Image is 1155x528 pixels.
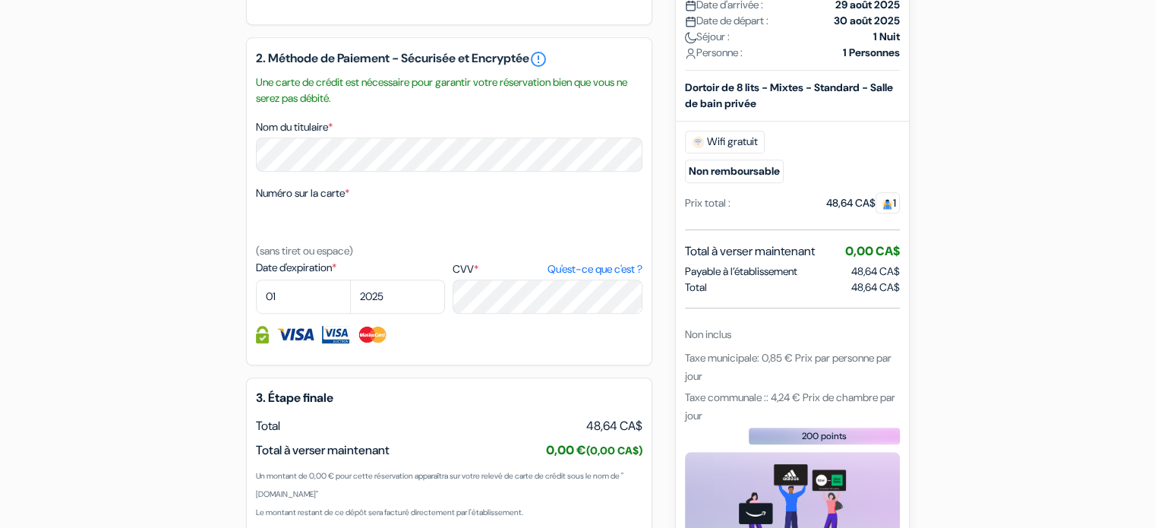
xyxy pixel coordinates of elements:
[256,74,642,106] small: Une carte de crédit est nécessaire pour garantir votre réservation bien que vous ne serez pas déb...
[873,28,900,44] strong: 1 Nuit
[256,507,523,517] small: Le montant restant de ce dépôt sera facturé directement par l'établissement.
[685,279,707,295] span: Total
[357,326,388,343] img: Master Card
[685,263,797,279] span: Payable à l’établissement
[685,28,730,44] span: Séjour :
[256,326,269,343] img: Information de carte de crédit entièrement encryptée et sécurisée
[834,12,900,28] strong: 30 août 2025
[256,244,353,258] small: (sans tiret ou espace)
[685,130,765,153] span: Wifi gratuit
[843,44,900,60] strong: 1 Personnes
[851,279,900,295] span: 48,64 CA$
[685,242,815,260] span: Total à verser maintenant
[685,44,743,60] span: Personne :
[685,390,895,422] span: Taxe communale :: 4,24 € Prix de chambre par jour
[692,135,704,147] img: free_wifi.svg
[322,326,349,343] img: Visa Electron
[586,417,642,435] span: 48,64 CA$
[685,350,891,382] span: Taxe municipale: 0,85 € Prix par personne par jour
[685,80,893,109] b: Dortoir de 8 lits - Mixtes - Standard - Salle de bain privée
[685,15,696,27] img: calendar.svg
[256,442,390,458] span: Total à verser maintenant
[529,50,548,68] a: error_outline
[276,326,314,343] img: Visa
[685,47,696,58] img: user_icon.svg
[547,261,642,277] a: Qu'est-ce que c'est ?
[256,418,280,434] span: Total
[256,471,623,499] small: Un montant de 0,00 € pour cette réservation apparaîtra sur votre relevé de carte de crédit sous l...
[802,428,847,442] span: 200 points
[882,198,893,209] img: guest.svg
[685,326,900,342] div: Non inclus
[851,264,900,277] span: 48,64 CA$
[256,260,445,276] label: Date d'expiration
[256,50,642,68] h5: 2. Méthode de Paiement - Sécurisée et Encryptée
[876,191,900,213] span: 1
[256,185,349,201] label: Numéro sur la carte
[685,159,784,182] small: Non remboursable
[586,444,642,457] small: (0,00 CA$)
[845,242,900,258] span: 0,00 CA$
[453,261,642,277] label: CVV
[685,194,731,210] div: Prix total :
[256,390,642,405] h5: 3. Étape finale
[256,119,333,135] label: Nom du titulaire
[685,31,696,43] img: moon.svg
[826,194,900,210] div: 48,64 CA$
[685,12,768,28] span: Date de départ :
[546,442,642,458] span: 0,00 €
